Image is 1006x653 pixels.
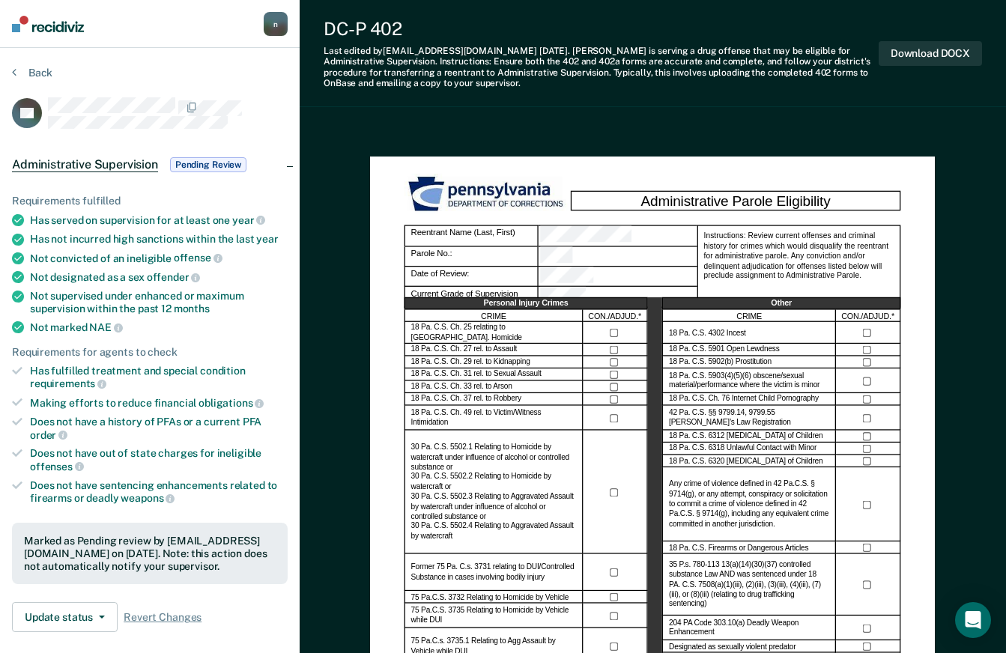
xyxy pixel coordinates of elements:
label: 30 Pa. C.S. 5502.1 Relating to Homicide by watercraft under influence of alcohol or controlled su... [411,443,577,542]
label: 204 PA Code 303.10(a) Deadly Weapon Enhancement [669,619,829,638]
button: Download DOCX [879,41,982,66]
label: 18 Pa. C.S. 6312 [MEDICAL_DATA] of Children [669,432,822,442]
span: NAE [89,321,122,333]
label: Designated as sexually violent predator [669,642,796,652]
div: Not marked [30,321,288,334]
span: Revert Changes [124,611,201,624]
div: Administrative Parole Eligibility [571,191,900,211]
label: 18 Pa. C.S. 4302 Incest [669,329,746,338]
div: Marked as Pending review by [EMAIL_ADDRESS][DOMAIN_NAME] on [DATE]. Note: this action does not au... [24,535,276,572]
span: Pending Review [170,157,246,172]
label: 18 Pa. C.S. 6320 [MEDICAL_DATA] of Children [669,457,822,467]
label: 18 Pa. C.S. Ch. 33 rel. to Arson [411,383,512,392]
label: 35 P.s. 780-113 13(a)(14)(30)(37) controlled substance Law AND was sentenced under 18 PA. C.S. 75... [669,561,829,610]
div: CON./ADJUD.* [836,310,900,323]
div: Personal Injury Crimes [404,298,648,311]
label: 18 Pa. C.S. 6318 Unlawful Contact with Minor [669,444,816,454]
button: n [264,12,288,36]
div: Not convicted of an ineligible [30,252,288,265]
div: Current Grade of Supervision [539,288,697,308]
label: 42 Pa. C.S. §§ 9799.14, 9799.55 [PERSON_NAME]’s Law Registration [669,408,829,428]
div: Last edited by [EMAIL_ADDRESS][DOMAIN_NAME] . [PERSON_NAME] is serving a drug offense that may be... [324,46,879,89]
label: Former 75 Pa. C.s. 3731 relating to DUI/Controlled Substance in cases involving bodily injury [411,563,577,583]
span: obligations [199,397,264,409]
div: Other [663,298,901,311]
label: 75 Pa.C.S. 3732 Relating to Homicide by Vehicle [411,592,569,602]
div: Has served on supervision for at least one [30,213,288,227]
div: CRIME [404,310,584,323]
div: Current Grade of Supervision [404,288,539,308]
label: 18 Pa. C.S. 5902(b) Prostitution [669,358,772,368]
div: Does not have a history of PFAs or a current PFA order [30,416,288,441]
div: Requirements fulfilled [12,195,288,207]
div: DC-P 402 [324,18,879,40]
button: Update status [12,602,118,632]
img: Recidiviz [12,16,84,32]
div: Does not have out of state charges for ineligible [30,447,288,473]
div: Does not have sentencing enhancements related to firearms or deadly [30,479,288,505]
div: Reentrant Name (Last, First) [404,225,539,246]
label: 18 Pa. C.S. Ch. 31 rel. to Sexual Assault [411,370,542,380]
span: requirements [30,377,106,389]
div: Reentrant Name (Last, First) [539,225,697,246]
div: CON./ADJUD.* [584,310,648,323]
div: CRIME [663,310,837,323]
label: 75 Pa.C.S. 3735 Relating to Homicide by Vehicle while DUI [411,607,577,626]
span: offender [147,271,201,283]
div: Has not incurred high sanctions within the last [30,233,288,246]
div: Has fulfilled treatment and special condition [30,365,288,390]
div: Parole No.: [539,247,697,267]
div: Instructions: Review current offenses and criminal history for crimes which would disqualify the ... [697,225,901,308]
label: 18 Pa. C.S. Ch. 76 Internet Child Pornography [669,395,819,404]
div: Requirements for agents to check [12,346,288,359]
span: year [232,214,265,226]
label: 18 Pa. C.S. Ch. 29 rel. to Kidnapping [411,358,530,368]
span: offenses [30,461,84,473]
span: Administrative Supervision [12,157,158,172]
span: [DATE] [539,46,568,56]
div: Not designated as a sex [30,270,288,284]
div: Date of Review: [539,267,697,288]
img: PDOC Logo [404,174,571,216]
span: offense [174,252,222,264]
div: Date of Review: [404,267,539,288]
label: 18 Pa. C.S. Ch. 27 rel. to Assault [411,345,518,355]
div: Parole No.: [404,247,539,267]
div: Not supervised under enhanced or maximum supervision within the past 12 [30,290,288,315]
div: Making efforts to reduce financial [30,396,288,410]
label: 18 Pa. C.S. Ch. 25 relating to [GEOGRAPHIC_DATA]. Homicide [411,324,577,343]
label: 18 Pa. C.S. 5901 Open Lewdness [669,345,779,355]
span: months [174,303,210,315]
label: 18 Pa. C.S. 5903(4)(5)(6) obscene/sexual material/performance where the victim is minor [669,371,829,391]
label: 18 Pa. C.S. Firearms or Dangerous Articles [669,543,808,553]
span: year [256,233,278,245]
label: Any crime of violence defined in 42 Pa.C.S. § 9714(g), or any attempt, conspiracy or solicitation... [669,480,829,529]
label: 18 Pa. C.S. Ch. 37 rel. to Robbery [411,395,521,404]
button: Back [12,66,52,79]
label: 18 Pa. C.S. Ch. 49 rel. to Victim/Witness Intimidation [411,408,577,428]
div: Open Intercom Messenger [955,602,991,638]
span: weapons [121,492,175,504]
